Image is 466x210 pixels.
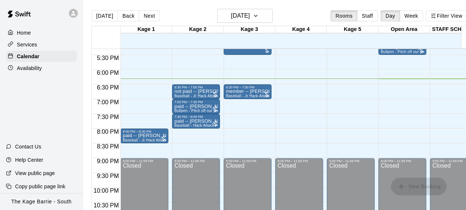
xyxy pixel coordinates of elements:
p: Home [17,29,31,36]
button: Rooms [330,10,357,21]
span: Bullpen - Pitch off our professional turf mound [381,50,461,54]
span: You don't have the permission to add bookings [391,183,446,189]
div: 6:30 PM – 7:00 PM: not paid -- MIRAN CEHAJIC [172,84,220,99]
div: Kage 5 [327,26,378,33]
span: 10:00 PM [92,188,120,194]
span: Bullpen - Pitch off our professional turf mound [174,109,255,113]
button: Week [400,10,423,21]
div: 6:30 PM – 7:00 PM [174,85,204,89]
div: 6:30 PM – 7:00 PM: member -- Michael Moncada [224,84,271,99]
a: Availability [6,63,77,74]
span: 5:30 PM [95,55,121,61]
p: Copy public page link [15,183,65,190]
span: 8:00 PM [95,129,121,135]
span: 7:30 PM [95,114,121,120]
span: Baseball - Jr Hack Attack with Feeder - DO NOT NEED SECOND PERSON [123,138,254,142]
a: Calendar [6,51,77,62]
div: Kage 1 [120,26,172,33]
button: [DATE] [217,9,273,23]
div: 7:30 PM – 8:00 PM [174,115,204,119]
div: 7:00 PM – 7:30 PM: paid -- Don Quist [172,99,220,114]
div: 9:00 PM – 11:59 PM [277,159,309,163]
h6: [DATE] [231,11,250,21]
p: Availability [17,64,42,72]
span: 8:30 PM [95,143,121,150]
a: Home [6,27,77,38]
div: Open Area [378,26,430,33]
div: 8:00 PM – 8:30 PM: paid -- Mark McVan [120,129,168,143]
div: 9:00 PM – 11:59 PM [329,159,361,163]
button: Staff [357,10,378,21]
div: 9:00 PM – 11:59 PM [381,159,413,163]
p: The Kage Barrie - South [11,198,72,206]
span: 6:00 PM [95,70,121,76]
span: 6:30 PM [95,84,121,91]
span: Baseball - Jr Hack Attack Pitching Machine - Perfect for all ages and skill levels! [174,94,314,98]
div: Kage 3 [224,26,275,33]
p: Help Center [15,156,43,164]
div: 7:30 PM – 8:00 PM: paid -- Don Quist [172,114,220,129]
span: Baseball - Jr Hack Attack Pitching Machine - Perfect for all ages and skill levels! [226,94,366,98]
div: 9:00 PM – 11:59 PM [123,159,155,163]
div: 8:00 PM – 8:30 PM [123,130,153,133]
span: 9:30 PM [95,173,121,179]
button: [DATE] [91,10,118,21]
span: 7:00 PM [95,99,121,105]
span: 9:00 PM [95,158,121,164]
button: Back [118,10,139,21]
span: 10:30 PM [92,202,120,209]
div: 7:00 PM – 7:30 PM [174,100,204,104]
button: Next [139,10,160,21]
span: Baseball - Hack Attack Pitching Machine - Ideal for 14U and older players [174,123,303,127]
div: Kage 4 [275,26,327,33]
div: 9:00 PM – 11:59 PM [226,159,258,163]
div: 9:00 PM – 11:59 PM [174,159,206,163]
a: Services [6,39,77,50]
p: View public page [15,169,55,177]
p: Services [17,41,37,48]
p: Calendar [17,53,39,60]
p: Contact Us [15,143,41,150]
div: 6:30 PM – 7:00 PM [226,85,256,89]
div: 9:00 PM – 11:59 PM [432,159,464,163]
button: Day [381,10,400,21]
div: Kage 2 [172,26,224,33]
